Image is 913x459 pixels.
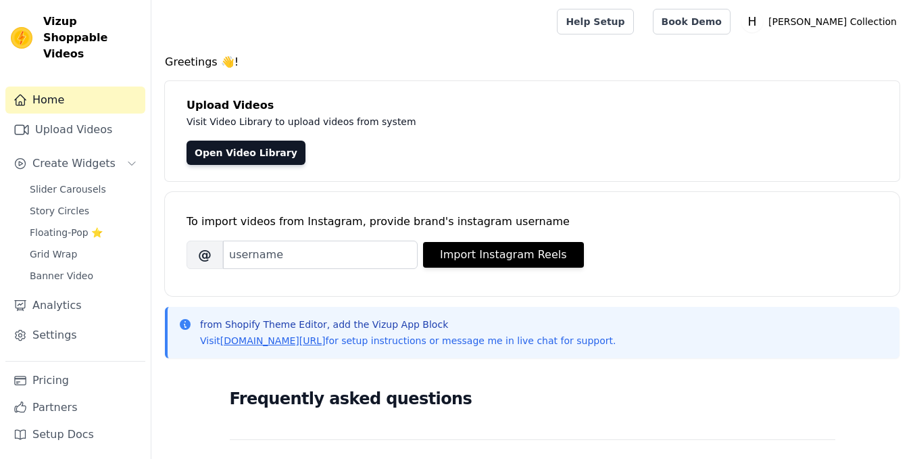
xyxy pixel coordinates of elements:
[22,180,145,199] a: Slider Carousels
[11,27,32,49] img: Vizup
[30,204,89,218] span: Story Circles
[5,394,145,421] a: Partners
[5,116,145,143] a: Upload Videos
[557,9,633,34] a: Help Setup
[187,97,878,114] h4: Upload Videos
[22,266,145,285] a: Banner Video
[5,421,145,448] a: Setup Docs
[43,14,140,62] span: Vizup Shoppable Videos
[30,226,103,239] span: Floating-Pop ⭐
[763,9,902,34] p: [PERSON_NAME] Collection
[741,9,902,34] button: H [PERSON_NAME] Collection
[747,15,756,28] text: H
[5,292,145,319] a: Analytics
[5,87,145,114] a: Home
[30,269,93,283] span: Banner Video
[165,54,899,70] h4: Greetings 👋!
[423,242,584,268] button: Import Instagram Reels
[5,367,145,394] a: Pricing
[22,201,145,220] a: Story Circles
[22,245,145,264] a: Grid Wrap
[5,150,145,177] button: Create Widgets
[187,114,792,130] p: Visit Video Library to upload videos from system
[187,214,878,230] div: To import videos from Instagram, provide brand's instagram username
[5,322,145,349] a: Settings
[30,183,106,196] span: Slider Carousels
[230,385,835,412] h2: Frequently asked questions
[200,318,616,331] p: from Shopify Theme Editor, add the Vizup App Block
[30,247,77,261] span: Grid Wrap
[653,9,731,34] a: Book Demo
[22,223,145,242] a: Floating-Pop ⭐
[200,334,616,347] p: Visit for setup instructions or message me in live chat for support.
[223,241,418,269] input: username
[220,335,326,346] a: [DOMAIN_NAME][URL]
[32,155,116,172] span: Create Widgets
[187,141,305,165] a: Open Video Library
[187,241,223,269] span: @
